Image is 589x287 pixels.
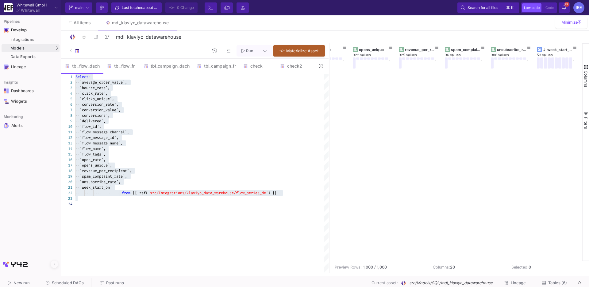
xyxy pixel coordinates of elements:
span: `flow_message_name`, [80,141,123,146]
span: · [137,190,139,196]
div: Alerts [11,123,51,128]
span: about 5 hours ago [143,5,174,10]
div: 19 [61,174,72,179]
div: . [527,57,528,69]
span: Select [75,74,88,79]
span: ·· [75,124,80,129]
span: ·· [75,80,80,85]
span: {{ [133,191,137,195]
div: 23 [61,196,72,201]
span: ···· [111,190,120,196]
span: `conversions`, [80,113,110,118]
div: Develop [11,28,20,33]
a: Data Exports [2,53,60,61]
span: Current asset: [371,280,398,286]
div: . [481,57,482,69]
div: 13 [61,140,72,146]
div: 22 [61,190,72,196]
span: · [120,190,122,196]
img: SQL Model [400,280,407,286]
span: `flow_message_channel`, [80,130,129,135]
span: es_de' [255,191,268,195]
div: 12 [61,135,72,140]
span: 'src/Integrations/klaviyo_data_warehouse/flow_seri [148,191,255,195]
span: ·· [75,163,80,168]
img: SQL-Model type child icon [197,64,202,69]
button: Materialize Asset [273,45,325,57]
span: `click_rate`, [80,91,108,96]
div: revenue_per_recipient [405,47,435,52]
img: Tab icon [106,20,111,26]
div: . [435,57,436,69]
div: check [243,64,273,69]
div: 7 [61,107,72,113]
span: · [270,190,272,196]
div: mdl_klaviyo_datawarehouse [112,20,169,25]
span: `spam_complaint_rate`, [80,174,127,179]
span: }} [272,191,277,195]
span: Low code [524,6,540,10]
b: 20 [450,265,455,269]
img: Navigation icon [4,65,9,69]
div: Widgets [11,99,51,104]
img: SQL-Model type child icon [107,64,112,69]
button: 99+ [559,2,570,13]
td: Selected: [507,261,585,273]
img: Navigation icon [4,99,9,104]
span: ⌘ [506,4,510,11]
div: tbl_flow_dach [65,64,100,69]
span: ·· [75,118,80,124]
button: main [65,2,92,13]
img: SQL-Model type child icon [75,49,79,53]
div: week_start_on [543,47,573,52]
div: Last fetched [122,3,159,12]
div: Integrations [10,37,58,42]
span: ·· [75,107,80,113]
span: ·· [75,168,80,174]
span: Lineage [511,281,526,285]
span: `flow_tags`, [80,152,106,157]
span: ·· [75,151,80,157]
span: `flow_name`, [80,146,106,151]
b: 1,000 [363,264,373,270]
img: SQL-Model type child icon [243,64,248,69]
span: ·· [75,185,80,190]
img: Logo [69,33,76,41]
div: 8 [61,113,72,118]
span: `open_rate`, [80,157,106,162]
span: Search for all files [468,3,498,12]
span: 99+ [564,2,569,7]
span: `unsubscribe_rate`, [80,179,121,184]
span: All items [74,20,91,25]
b: 0 [529,265,531,269]
span: · [88,74,90,80]
div: . [343,57,344,69]
span: ref( [139,191,148,195]
mat-expansion-panel-header: Navigation iconDevelop [2,25,60,35]
div: 53 values [537,53,583,57]
span: main [75,3,83,12]
span: src/Models/SQL/mdl_klaviyo_datawarehouse [409,280,493,286]
button: Low code [522,3,541,12]
span: from [122,191,130,195]
span: `average_order_value`, [80,80,127,85]
div: unsubscribe_rate [497,47,527,52]
span: `conversion_rate`, [80,102,118,107]
span: ···· [93,190,102,196]
div: 5 [61,96,72,102]
div: 16 [61,157,72,163]
img: SQL-Model type child icon [280,64,285,69]
div: spam_complaint_rate [451,47,481,52]
span: ·· [75,85,80,91]
span: Materialize Asset [286,49,319,53]
button: Run [237,45,258,57]
button: Code [544,3,556,12]
textarea: Editor content;Press Alt+F1 for Accessibility Options. [75,201,76,207]
span: ·· [75,96,80,102]
div: 386 values [491,53,537,57]
img: Navigation icon [4,88,9,93]
div: tbl_campaign_dach [144,64,190,69]
div: 1 [61,74,72,80]
div: 2 [61,80,72,85]
img: Navigation icon [4,123,9,128]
